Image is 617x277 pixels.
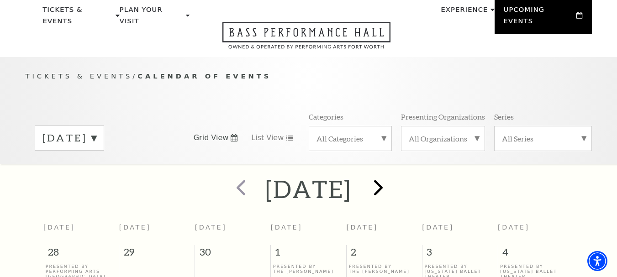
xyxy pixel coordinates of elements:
span: [DATE] [195,224,227,231]
p: Categories [309,112,343,121]
span: [DATE] [43,224,75,231]
span: 30 [195,245,270,263]
span: List View [251,133,284,143]
span: [DATE] [498,224,530,231]
p: Presenting Organizations [401,112,485,121]
label: All Series [502,134,584,143]
p: Tickets & Events [43,4,114,32]
a: Open this option [190,22,423,57]
label: [DATE] [42,131,96,145]
span: 29 [119,245,195,263]
span: 28 [43,245,119,263]
span: [DATE] [271,224,303,231]
span: 1 [271,245,346,263]
p: Experience [441,4,488,21]
span: [DATE] [422,224,454,231]
label: All Categories [316,134,384,143]
span: 2 [347,245,422,263]
button: prev [223,173,257,205]
span: Tickets & Events [26,72,133,80]
p: Series [494,112,514,121]
p: / [26,71,592,82]
p: Presented By The [PERSON_NAME] [349,264,420,274]
div: Accessibility Menu [587,251,607,271]
p: Plan Your Visit [120,4,184,32]
span: 4 [498,245,574,263]
span: Grid View [194,133,229,143]
p: Presented By The [PERSON_NAME] [273,264,344,274]
span: [DATE] [119,224,151,231]
h2: [DATE] [265,174,352,204]
label: All Organizations [409,134,477,143]
button: next [360,173,394,205]
span: 3 [422,245,498,263]
span: [DATE] [346,224,378,231]
p: Upcoming Events [504,4,575,32]
span: Calendar of Events [137,72,271,80]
